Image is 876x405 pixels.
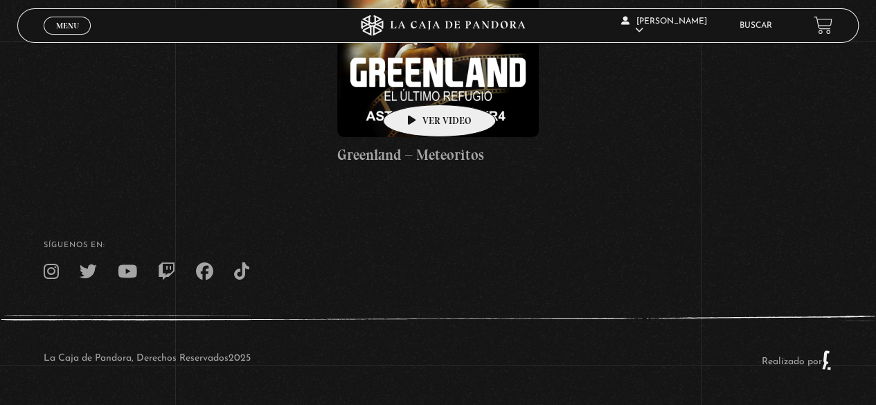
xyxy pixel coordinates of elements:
h4: SÍguenos en: [44,242,832,249]
p: La Caja de Pandora, Derechos Reservados 2025 [44,350,251,370]
span: [PERSON_NAME] [621,17,707,35]
h4: Greenland – Meteoritos [337,144,539,166]
a: Buscar [740,21,772,30]
a: View your shopping cart [814,16,832,35]
span: Menu [56,21,79,30]
a: Realizado por [762,357,832,367]
span: Cerrar [51,33,84,42]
